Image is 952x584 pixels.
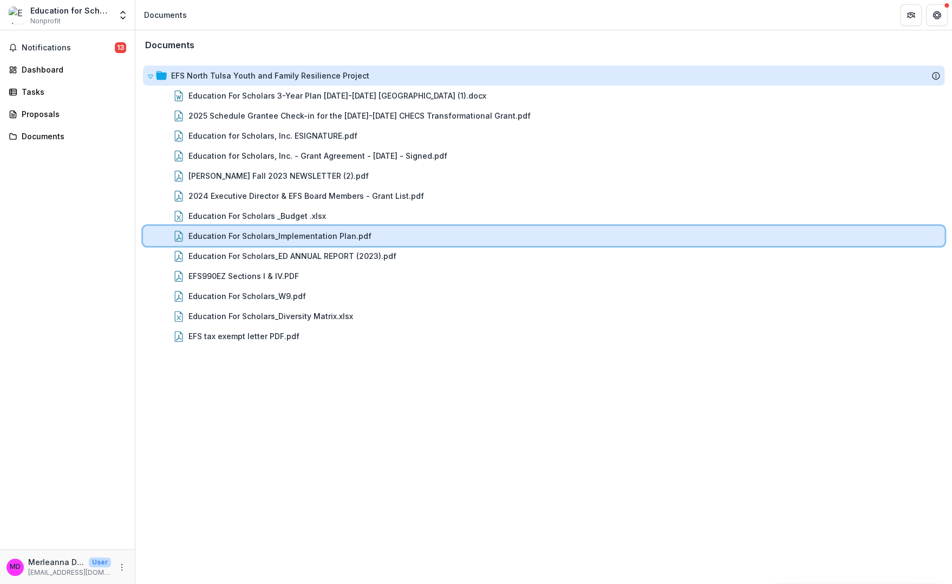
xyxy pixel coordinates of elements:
button: Open entity switcher [115,4,131,26]
div: EFS North Tulsa Youth and Family Resilience ProjectEducation For Scholars 3-Year Plan [DATE]-[DAT... [143,66,944,346]
div: Documents [144,9,187,21]
div: Education For Scholars_W9.pdf [188,290,306,302]
div: 2025 Schedule Grantee Check-in for the [DATE]-[DATE] CHECS Transformational Grant.pdf [188,110,531,121]
div: EFS990EZ Sections I & IV.PDF [188,270,299,282]
div: Dashboard [22,64,122,75]
a: Tasks [4,83,131,101]
div: Education for Scholars, Inc. ESIGNATURE.pdf [143,126,944,146]
div: EFS990EZ Sections I & IV.PDF [143,266,944,286]
div: Education For Scholars_Implementation Plan.pdf [188,230,371,242]
div: 2024 Executive Director & EFS Board Members - Grant List.pdf [143,186,944,206]
p: User [89,557,111,567]
div: Education For Scholars 3-Year Plan [DATE]-[DATE] [GEOGRAPHIC_DATA] (1).docx [188,90,486,101]
div: Education For Scholars _Budget .xlsx [143,206,944,226]
div: Proposals [22,108,122,120]
a: Proposals [4,105,131,123]
div: [PERSON_NAME] Fall 2023 NEWSLETTER (2).pdf [143,166,944,186]
div: 2024 Executive Director & EFS Board Members - Grant List.pdf [188,190,424,202]
div: Merleanna Dick [10,563,21,570]
div: Education For Scholars 3-Year Plan [DATE]-[DATE] [GEOGRAPHIC_DATA] (1).docx [143,86,944,106]
div: Education for Scholars, Inc. [30,5,111,16]
button: Partners [900,4,922,26]
span: Nonprofit [30,16,61,26]
span: Notifications [22,43,115,53]
a: Dashboard [4,61,131,79]
div: Education For Scholars_Implementation Plan.pdf [143,226,944,246]
nav: breadcrumb [140,7,191,23]
button: More [115,561,128,574]
div: Education For Scholars_Diversity Matrix.xlsx [188,310,353,322]
div: Education For Scholars_ED ANNUAL REPORT (2023).pdf [188,250,396,262]
div: 2025 Schedule Grantee Check-in for the [DATE]-[DATE] CHECS Transformational Grant.pdf [143,106,944,126]
h3: Documents [145,40,194,50]
p: Merleanna Dick [28,556,84,568]
div: Documents [22,131,122,142]
div: Tasks [22,86,122,98]
a: Documents [4,127,131,145]
div: Education For Scholars_W9.pdf [143,286,944,306]
div: EFS North Tulsa Youth and Family Resilience Project [143,66,944,86]
div: [PERSON_NAME] Fall 2023 NEWSLETTER (2).pdf [188,170,369,181]
div: EFS tax exempt letter PDF.pdf [188,330,299,342]
div: Education for Scholars, Inc. - Grant Agreement - [DATE] - Signed.pdf [143,146,944,166]
img: Education for Scholars, Inc. [9,7,26,24]
p: [EMAIL_ADDRESS][DOMAIN_NAME] [28,568,111,577]
div: Education For Scholars _Budget .xlsx [188,210,326,222]
span: 13 [115,42,126,53]
button: Get Help [926,4,948,26]
div: Education for Scholars, Inc. ESIGNATURE.pdf [188,130,357,141]
div: EFS North Tulsa Youth and Family Resilience Project [171,70,369,81]
div: Education For Scholars_ED ANNUAL REPORT (2023).pdf [143,246,944,266]
div: Education For Scholars_Diversity Matrix.xlsx [143,306,944,326]
div: EFS tax exempt letter PDF.pdf [143,326,944,346]
div: Education for Scholars, Inc. - Grant Agreement - [DATE] - Signed.pdf [188,150,447,161]
button: Notifications13 [4,39,131,56]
